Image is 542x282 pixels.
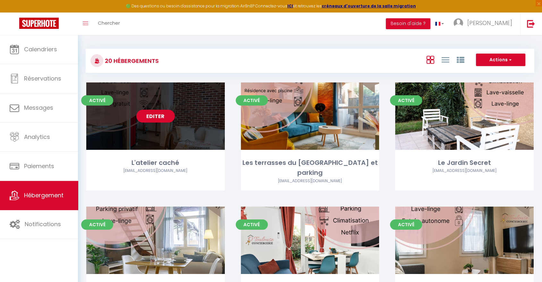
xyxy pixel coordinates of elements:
[81,219,113,230] span: Activé
[24,104,53,112] span: Messages
[395,158,534,168] div: Le Jardin Secret
[24,45,57,53] span: Calendriers
[19,18,59,29] img: Super Booking
[5,3,24,22] button: Ouvrir le widget de chat LiveChat
[287,3,293,9] a: ICI
[476,54,525,66] button: Actions
[467,19,512,27] span: [PERSON_NAME]
[386,18,430,29] button: Besoin d'aide ?
[453,18,463,28] img: ...
[103,54,159,68] h3: 20 Hébergements
[81,95,113,106] span: Activé
[86,168,225,174] div: Airbnb
[426,54,434,65] a: Vue en Box
[241,178,379,184] div: Airbnb
[322,3,416,9] a: créneaux d'ouverture de la salle migration
[241,158,379,178] div: Les terrasses du [GEOGRAPHIC_DATA] et parking
[136,110,175,123] a: Editer
[441,54,449,65] a: Vue en Liste
[395,168,534,174] div: Airbnb
[390,219,422,230] span: Activé
[24,191,64,199] span: Hébergement
[24,162,54,170] span: Paiements
[449,13,520,35] a: ... [PERSON_NAME]
[236,95,268,106] span: Activé
[25,220,61,228] span: Notifications
[93,13,125,35] a: Chercher
[98,20,120,26] span: Chercher
[390,95,422,106] span: Activé
[24,133,50,141] span: Analytics
[527,20,535,28] img: logout
[24,74,61,82] span: Réservations
[456,54,464,65] a: Vue par Groupe
[86,158,225,168] div: L'atelier caché
[236,219,268,230] span: Activé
